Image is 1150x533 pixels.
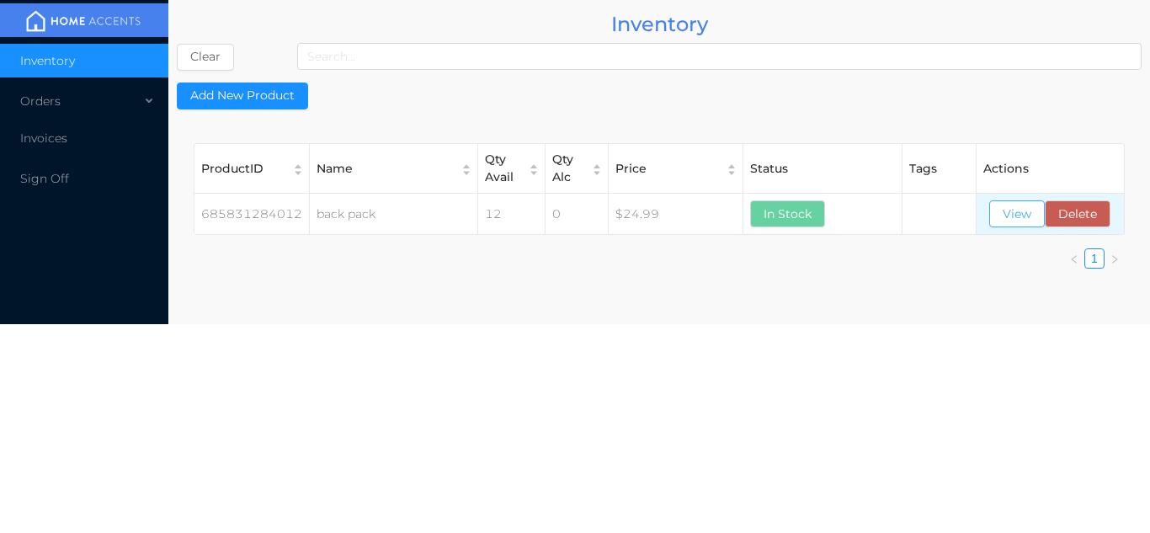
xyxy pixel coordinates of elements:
[1105,248,1125,269] li: Next Page
[1045,200,1110,227] button: Delete
[528,162,540,176] div: Sort
[727,168,737,172] i: icon: caret-down
[292,162,304,176] div: Sort
[20,8,146,34] img: mainBanner
[727,162,737,165] i: icon: caret-up
[461,162,472,176] div: Sort
[177,8,1142,40] div: Inventory
[529,162,540,165] i: icon: caret-up
[750,200,825,227] button: In Stock
[592,168,603,172] i: icon: caret-down
[615,160,717,178] div: Price
[297,43,1142,70] input: Search...
[546,194,609,235] td: 0
[310,194,478,235] td: back pack
[1091,252,1098,265] a: 1
[177,44,234,71] button: Clear
[909,160,970,178] div: Tags
[989,200,1045,227] button: View
[983,160,1117,178] div: Actions
[461,168,472,172] i: icon: caret-down
[726,162,737,176] div: Sort
[177,83,308,109] button: Add New Product
[609,194,743,235] td: $24.99
[293,168,304,172] i: icon: caret-down
[194,194,310,235] td: 685831284012
[750,160,895,178] div: Status
[591,162,603,176] div: Sort
[1064,248,1084,269] li: Previous Page
[1110,254,1120,264] i: icon: right
[1069,254,1079,264] i: icon: left
[317,160,452,178] div: Name
[20,171,69,186] span: Sign Off
[1084,248,1105,269] li: 1
[478,194,546,235] td: 12
[20,131,67,146] span: Invoices
[592,162,603,165] i: icon: caret-up
[485,151,519,186] div: Qty Avail
[20,53,75,68] span: Inventory
[461,162,472,165] i: icon: caret-up
[293,162,304,165] i: icon: caret-up
[201,160,284,178] div: ProductID
[552,151,583,186] div: Qty Alc
[529,168,540,172] i: icon: caret-down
